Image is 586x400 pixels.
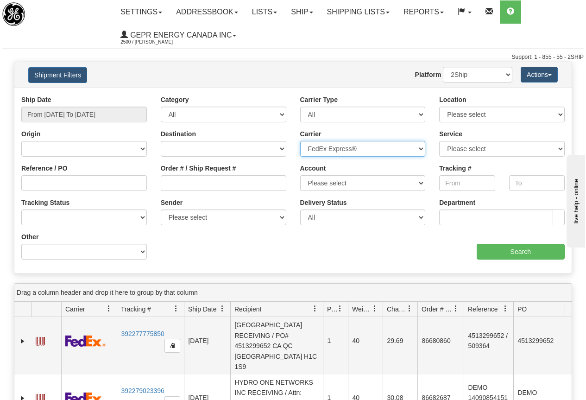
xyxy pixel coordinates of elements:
[397,0,451,24] a: Reports
[383,307,417,375] td: 29.69
[214,301,230,317] a: Ship Date filter column settings
[327,305,337,314] span: Packages
[559,301,575,317] a: PO filter column settings
[230,302,323,317] th: Press ctrl + space to group
[188,305,216,314] span: Ship Date
[21,129,40,139] label: Origin
[352,305,372,314] span: Weight
[164,339,180,353] button: Copy to clipboard
[121,305,151,314] span: Tracking #
[332,301,348,317] a: Packages filter column settings
[448,301,464,317] a: Order # / Ship Request # filter column settings
[415,70,441,79] label: Platform
[31,302,61,317] th: Press ctrl + space to group
[513,302,575,317] th: Press ctrl + space to group
[284,0,320,24] a: Ship
[439,95,466,104] label: Location
[14,284,572,302] div: grid grouping header
[517,305,527,314] span: PO
[348,307,383,375] td: 40
[320,0,397,24] a: Shipping lists
[307,301,323,317] a: Recipient filter column settings
[184,302,230,317] th: Press ctrl + space to group
[300,164,326,173] label: Account
[422,305,453,314] span: Order # / Ship Request #
[7,8,86,15] div: live help - online
[387,305,406,314] span: Charge
[65,305,85,314] span: Carrier
[161,129,196,139] label: Destination
[161,198,183,207] label: Sender
[439,175,495,191] input: From
[113,0,169,24] a: Settings
[21,164,68,173] label: Reference / PO
[521,67,558,83] button: Actions
[61,302,117,317] th: Press ctrl + space to group
[513,307,575,375] td: 4513299652
[402,301,417,317] a: Charge filter column settings
[509,175,565,191] input: To
[184,307,230,375] td: [DATE]
[121,387,164,394] a: 392279023396
[21,95,51,104] label: Ship Date
[323,307,348,375] td: 1
[464,307,513,375] td: 4513299652 / 509364
[468,305,498,314] span: Reference
[230,307,323,375] td: HYDRO-[GEOGRAPHIC_DATA] RECEIVING / PO# 4513299652 CA QC [GEOGRAPHIC_DATA] H1C 1S9
[161,164,236,173] label: Order # / Ship Request #
[439,129,462,139] label: Service
[439,164,471,173] label: Tracking #
[245,0,284,24] a: Lists
[383,302,417,317] th: Press ctrl + space to group
[565,152,585,247] iframe: chat widget
[117,302,184,317] th: Press ctrl + space to group
[234,305,261,314] span: Recipient
[300,129,321,139] label: Carrier
[464,302,513,317] th: Press ctrl + space to group
[323,302,348,317] th: Press ctrl + space to group
[128,31,232,39] span: GEPR Energy Canada Inc
[18,337,27,346] a: Expand
[21,198,69,207] label: Tracking Status
[417,307,464,375] td: 86680860
[367,301,383,317] a: Weight filter column settings
[439,198,475,207] label: Department
[120,38,190,47] span: 2500 / [PERSON_NAME]
[168,301,184,317] a: Tracking # filter column settings
[2,2,25,26] img: logo2500.jpg
[477,244,565,260] input: Search
[28,67,87,83] button: Shipment Filters
[101,301,117,317] a: Carrier filter column settings
[498,301,513,317] a: Reference filter column settings
[2,53,584,61] div: Support: 1 - 855 - 55 - 2SHIP
[65,335,106,347] img: 2 - FedEx Express®
[21,232,38,241] label: Other
[300,198,347,207] label: Delivery Status
[300,95,338,104] label: Carrier Type
[113,24,243,47] a: GEPR Energy Canada Inc 2500 / [PERSON_NAME]
[417,302,464,317] th: Press ctrl + space to group
[36,333,45,348] a: Label
[348,302,383,317] th: Press ctrl + space to group
[169,0,245,24] a: Addressbook
[161,95,189,104] label: Category
[121,330,164,337] a: 392277775850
